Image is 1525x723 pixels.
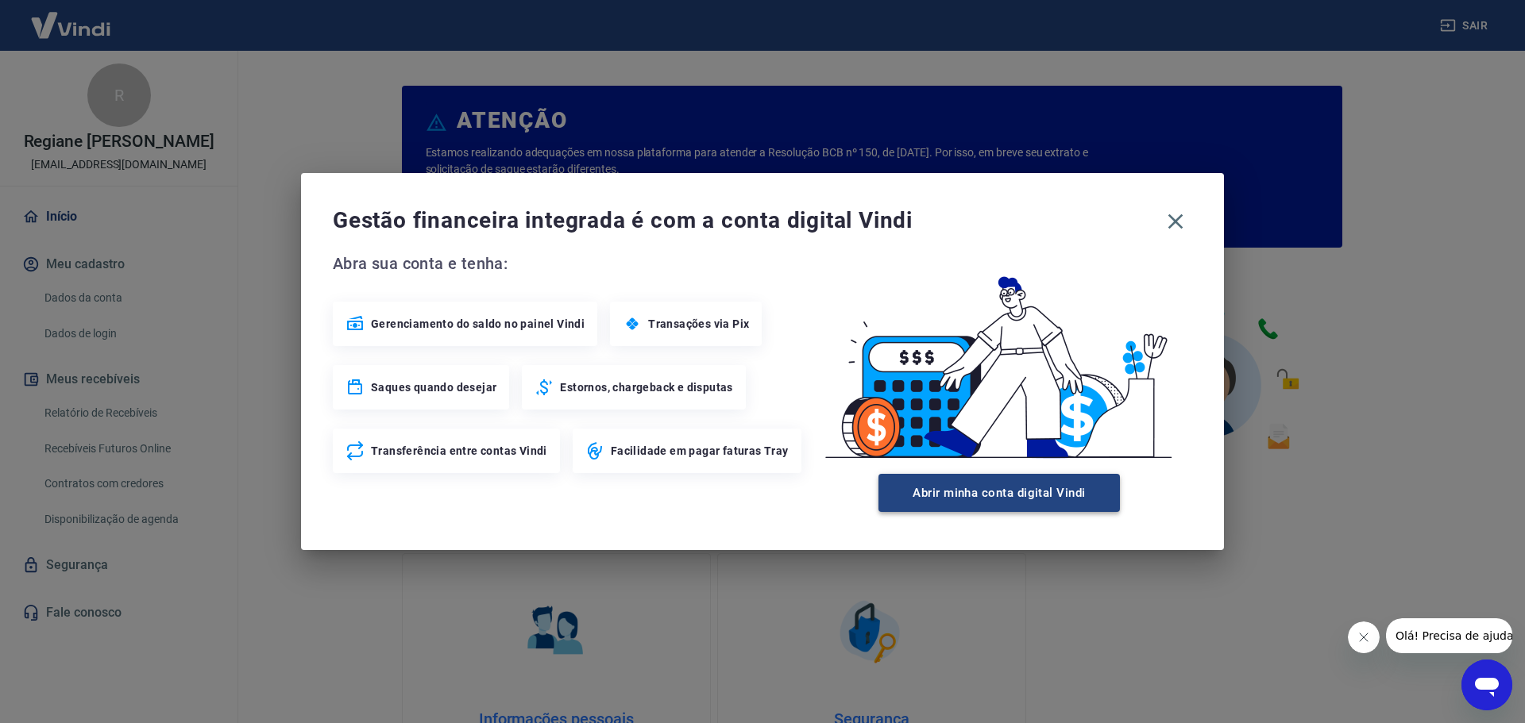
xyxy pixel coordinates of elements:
[1386,618,1512,653] iframe: Mensagem da empresa
[371,316,585,332] span: Gerenciamento do saldo no painel Vindi
[333,251,806,276] span: Abra sua conta e tenha:
[1348,621,1380,653] iframe: Fechar mensagem
[1461,660,1512,710] iframe: Botão para abrir a janela de mensagens
[806,251,1192,467] img: Good Billing
[878,474,1120,512] button: Abrir minha conta digital Vindi
[333,205,1159,237] span: Gestão financeira integrada é com a conta digital Vindi
[611,443,789,459] span: Facilidade em pagar faturas Tray
[371,443,547,459] span: Transferência entre contas Vindi
[560,379,732,395] span: Estornos, chargeback e disputas
[10,11,133,24] span: Olá! Precisa de ajuda?
[648,316,749,332] span: Transações via Pix
[371,379,496,395] span: Saques quando desejar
